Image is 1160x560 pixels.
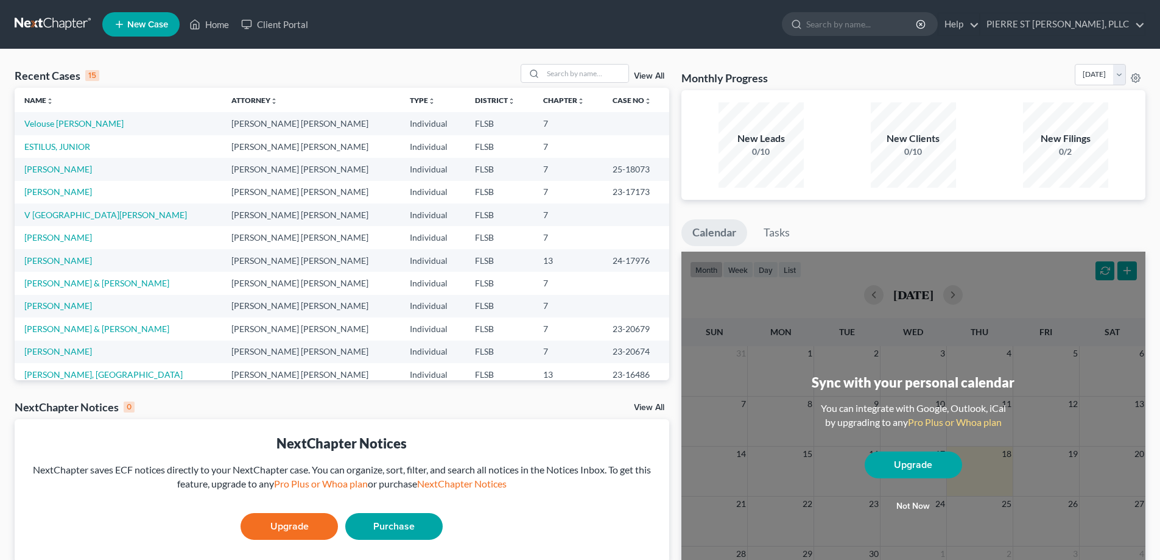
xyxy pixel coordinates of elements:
td: [PERSON_NAME] [PERSON_NAME] [222,363,400,386]
td: Individual [400,204,465,226]
h3: Monthly Progress [681,71,768,85]
td: 23-20679 [603,317,669,340]
td: FLSB [465,317,533,340]
a: Help [938,13,979,35]
td: FLSB [465,204,533,226]
td: Individual [400,341,465,363]
a: [PERSON_NAME] [24,232,92,243]
a: PIERRE ST [PERSON_NAME], PLLC [980,13,1145,35]
td: Individual [400,226,465,249]
td: FLSB [465,295,533,317]
td: 7 [533,135,603,158]
input: Search by name... [543,65,628,82]
a: Pro Plus or Whoa plan [908,416,1002,428]
td: Individual [400,112,465,135]
td: 23-16486 [603,363,669,386]
a: [PERSON_NAME] & [PERSON_NAME] [24,324,169,334]
a: NextChapter Notices [417,478,507,489]
a: [PERSON_NAME] [24,346,92,356]
a: Chapterunfold_more [543,96,585,105]
td: 7 [533,295,603,317]
a: Pro Plus or Whoa plan [274,478,368,489]
td: [PERSON_NAME] [PERSON_NAME] [222,295,400,317]
a: [PERSON_NAME] [24,164,92,174]
a: [PERSON_NAME] [24,300,92,311]
a: Tasks [753,219,801,246]
i: unfold_more [270,97,278,105]
td: 7 [533,317,603,340]
a: ESTILUS, JUNIOR [24,141,90,152]
td: FLSB [465,112,533,135]
td: [PERSON_NAME] [PERSON_NAME] [222,204,400,226]
a: [PERSON_NAME] [24,186,92,197]
td: 7 [533,272,603,294]
td: 7 [533,112,603,135]
td: 7 [533,341,603,363]
div: You can integrate with Google, Outlook, iCal by upgrading to any [816,402,1011,430]
i: unfold_more [644,97,652,105]
td: Individual [400,249,465,272]
td: [PERSON_NAME] [PERSON_NAME] [222,226,400,249]
td: FLSB [465,272,533,294]
a: Attorneyunfold_more [231,96,278,105]
td: Individual [400,317,465,340]
i: unfold_more [508,97,515,105]
td: FLSB [465,341,533,363]
a: Case Nounfold_more [613,96,652,105]
td: [PERSON_NAME] [PERSON_NAME] [222,112,400,135]
input: Search by name... [806,13,918,35]
td: FLSB [465,363,533,386]
div: 15 [85,70,99,81]
td: FLSB [465,158,533,180]
td: [PERSON_NAME] [PERSON_NAME] [222,317,400,340]
a: [PERSON_NAME], [GEOGRAPHIC_DATA] [24,369,183,380]
div: 0/2 [1023,146,1108,158]
td: 23-17173 [603,181,669,204]
td: Individual [400,295,465,317]
a: Client Portal [235,13,314,35]
div: 0/10 [719,146,804,158]
td: 13 [533,249,603,272]
a: [PERSON_NAME] & [PERSON_NAME] [24,278,169,288]
a: Purchase [345,513,443,540]
a: Velouse [PERSON_NAME] [24,118,124,129]
td: FLSB [465,249,533,272]
td: Individual [400,158,465,180]
a: Districtunfold_more [475,96,515,105]
div: NextChapter Notices [15,400,135,414]
a: Calendar [681,219,747,246]
a: [PERSON_NAME] [24,255,92,266]
span: New Case [127,20,168,29]
td: 23-20674 [603,341,669,363]
td: Individual [400,363,465,386]
td: [PERSON_NAME] [PERSON_NAME] [222,341,400,363]
a: Nameunfold_more [24,96,54,105]
a: Typeunfold_more [410,96,435,105]
div: New Filings [1023,132,1108,146]
div: New Leads [719,132,804,146]
div: 0/10 [871,146,956,158]
a: Home [183,13,235,35]
div: NextChapter Notices [24,434,659,453]
button: Not now [865,494,962,519]
td: 24-17976 [603,249,669,272]
td: [PERSON_NAME] [PERSON_NAME] [222,181,400,204]
div: 0 [124,402,135,413]
td: Individual [400,272,465,294]
td: [PERSON_NAME] [PERSON_NAME] [222,249,400,272]
a: View All [634,403,664,412]
a: V [GEOGRAPHIC_DATA][PERSON_NAME] [24,210,187,220]
td: FLSB [465,135,533,158]
a: View All [634,72,664,80]
td: FLSB [465,226,533,249]
td: 7 [533,204,603,226]
td: [PERSON_NAME] [PERSON_NAME] [222,158,400,180]
td: Individual [400,135,465,158]
td: Individual [400,181,465,204]
td: [PERSON_NAME] [PERSON_NAME] [222,272,400,294]
td: 7 [533,158,603,180]
i: unfold_more [577,97,585,105]
a: Upgrade [241,513,338,540]
div: NextChapter saves ECF notices directly to your NextChapter case. You can organize, sort, filter, ... [24,463,659,491]
td: 13 [533,363,603,386]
